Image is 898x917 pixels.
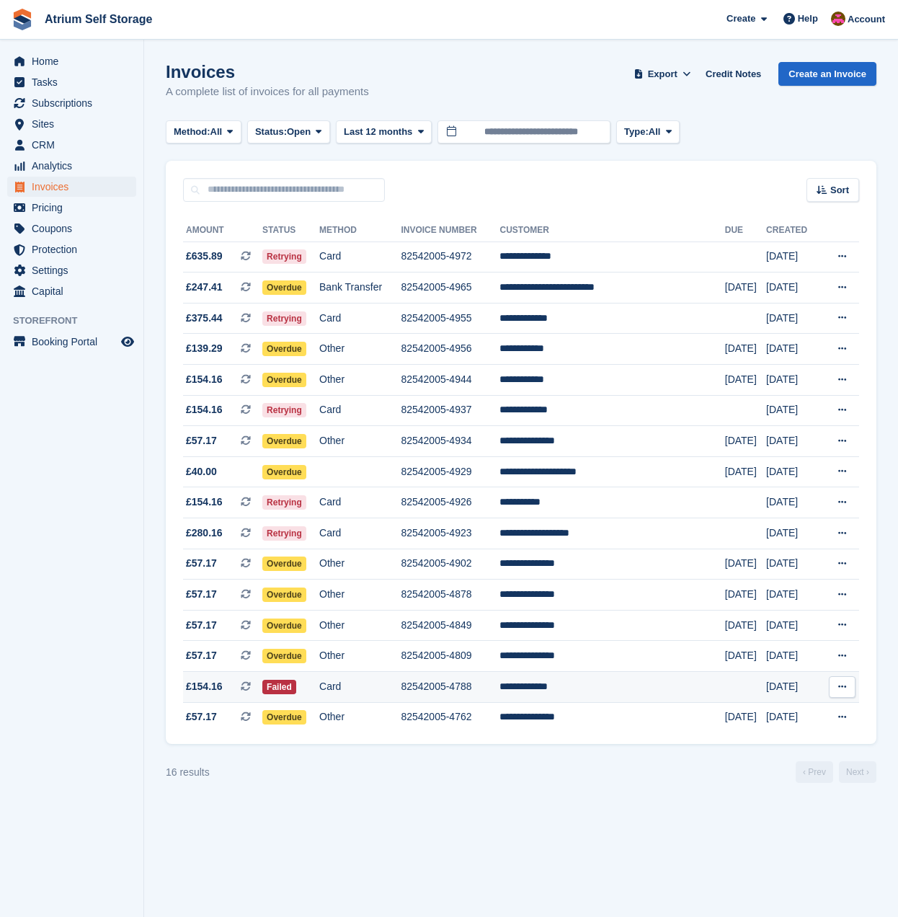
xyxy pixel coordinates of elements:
td: [DATE] [725,273,766,304]
span: Invoices [32,177,118,197]
span: £57.17 [186,709,217,725]
td: Other [319,702,401,732]
span: Protection [32,239,118,260]
a: Create an Invoice [778,62,876,86]
td: 82542005-4849 [401,610,499,641]
td: Card [319,518,401,549]
a: menu [7,260,136,280]
a: menu [7,177,136,197]
td: [DATE] [766,487,819,518]
a: menu [7,72,136,92]
td: 82542005-4934 [401,426,499,457]
span: All [649,125,661,139]
div: 16 results [166,765,210,780]
span: £154.16 [186,495,223,510]
span: £247.41 [186,280,223,295]
span: Last 12 months [344,125,412,139]
td: Other [319,365,401,396]
td: Card [319,303,401,334]
td: [DATE] [766,395,819,426]
td: Card [319,487,401,518]
span: Help [798,12,818,26]
a: Atrium Self Storage [39,7,158,31]
th: Customer [499,219,724,242]
span: Overdue [262,649,306,663]
td: [DATE] [766,580,819,611]
td: 82542005-4944 [401,365,499,396]
a: menu [7,114,136,134]
td: 82542005-4955 [401,303,499,334]
span: Open [287,125,311,139]
span: Account [848,12,885,27]
span: £57.17 [186,433,217,448]
td: [DATE] [725,702,766,732]
a: Previous [796,761,833,783]
th: Status [262,219,319,242]
td: [DATE] [766,303,819,334]
h1: Invoices [166,62,369,81]
span: Capital [32,281,118,301]
button: Last 12 months [336,120,432,144]
a: menu [7,198,136,218]
span: Overdue [262,619,306,633]
span: £57.17 [186,618,217,633]
img: stora-icon-8386f47178a22dfd0bd8f6a31ec36ba5ce8667c1dd55bd0f319d3a0aa187defe.svg [12,9,33,30]
span: Overdue [262,434,306,448]
span: CRM [32,135,118,155]
p: A complete list of invoices for all payments [166,84,369,100]
td: 82542005-4929 [401,456,499,487]
th: Amount [183,219,262,242]
span: Coupons [32,218,118,239]
span: Overdue [262,557,306,571]
span: Failed [262,680,296,694]
span: Subscriptions [32,93,118,113]
span: £154.16 [186,402,223,417]
span: £57.17 [186,587,217,602]
span: Analytics [32,156,118,176]
td: Other [319,580,401,611]
a: menu [7,218,136,239]
span: Overdue [262,465,306,479]
td: [DATE] [725,549,766,580]
td: [DATE] [766,242,819,273]
span: All [210,125,223,139]
a: Preview store [119,333,136,350]
a: menu [7,239,136,260]
button: Method: All [166,120,241,144]
span: £280.16 [186,526,223,541]
span: Home [32,51,118,71]
img: Mark Rhodes [831,12,845,26]
span: Overdue [262,342,306,356]
th: Method [319,219,401,242]
td: Other [319,426,401,457]
td: [DATE] [766,518,819,549]
td: Card [319,242,401,273]
span: £154.16 [186,372,223,387]
a: menu [7,93,136,113]
nav: Page [793,761,879,783]
a: menu [7,281,136,301]
td: [DATE] [725,426,766,457]
span: Overdue [262,280,306,295]
td: Other [319,641,401,672]
td: 82542005-4902 [401,549,499,580]
span: Overdue [262,373,306,387]
span: Export [648,67,677,81]
a: menu [7,135,136,155]
button: Export [631,62,694,86]
span: Sort [830,183,849,198]
td: [DATE] [725,610,766,641]
td: [DATE] [725,580,766,611]
button: Type: All [616,120,680,144]
td: Card [319,672,401,703]
td: Card [319,395,401,426]
span: £635.89 [186,249,223,264]
span: £375.44 [186,311,223,326]
span: Retrying [262,495,306,510]
span: Method: [174,125,210,139]
td: [DATE] [766,334,819,365]
span: Overdue [262,710,306,725]
td: [DATE] [766,549,819,580]
span: £154.16 [186,679,223,694]
button: Status: Open [247,120,330,144]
